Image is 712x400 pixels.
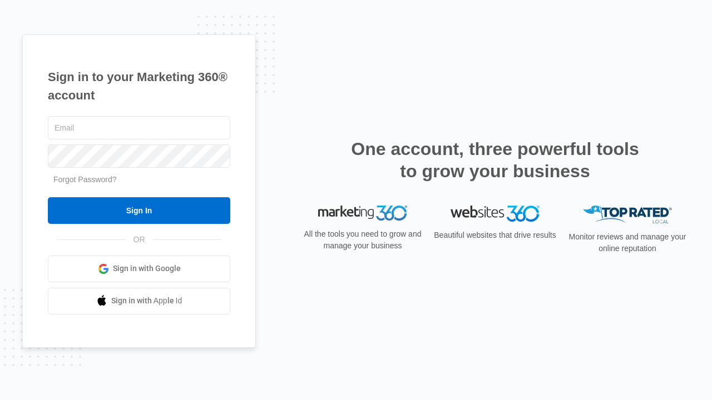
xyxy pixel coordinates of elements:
[348,138,642,182] h2: One account, three powerful tools to grow your business
[48,197,230,224] input: Sign In
[300,228,425,252] p: All the tools you need to grow and manage your business
[433,229,557,241] p: Beautiful websites that drive results
[48,288,230,314] a: Sign in with Apple Id
[48,68,230,104] h1: Sign in to your Marketing 360® account
[451,206,540,222] img: Websites 360
[126,234,153,246] span: OR
[113,263,181,274] span: Sign in with Google
[583,206,672,224] img: Top Rated Local
[48,116,230,139] input: Email
[53,175,117,184] a: Forgot Password?
[48,256,230,282] a: Sign in with Google
[318,206,407,221] img: Marketing 360
[565,231,690,254] p: Monitor reviews and manage your online reputation
[111,295,182,307] span: Sign in with Apple Id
